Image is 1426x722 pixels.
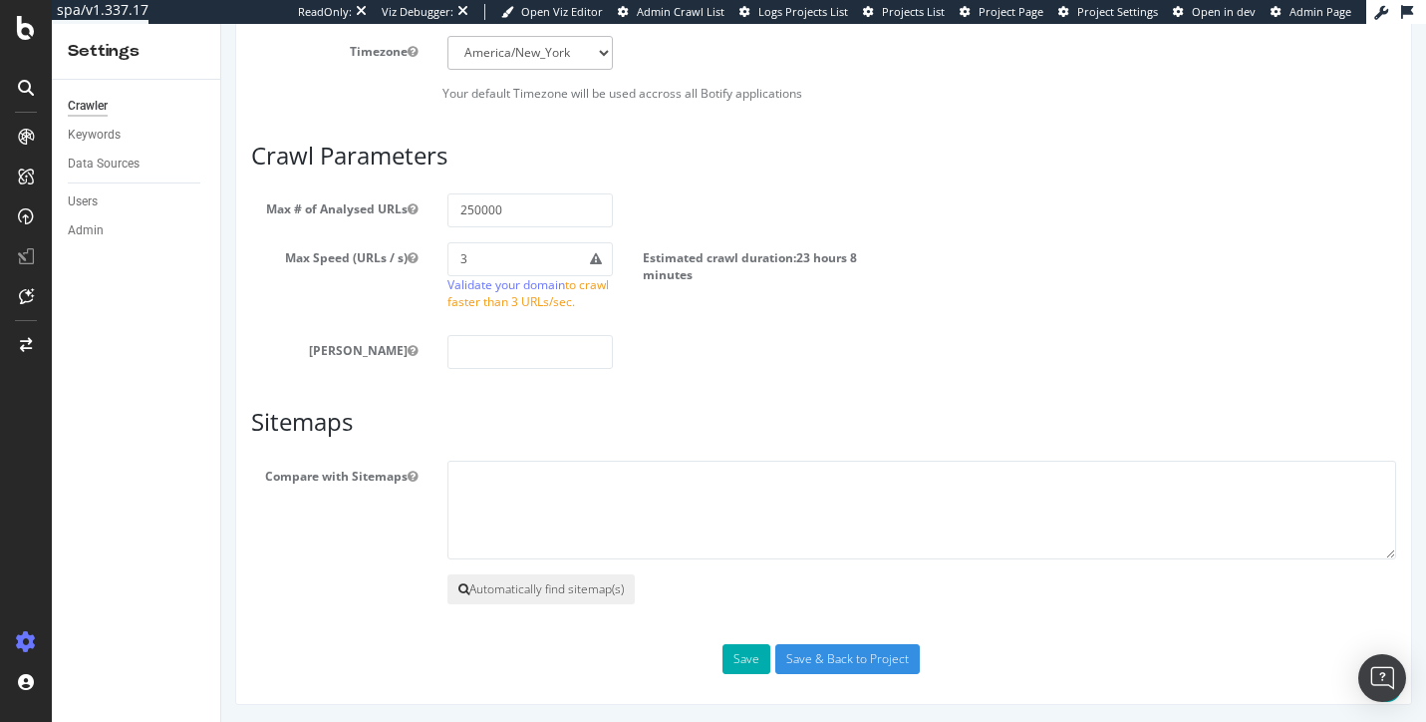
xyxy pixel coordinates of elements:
a: Data Sources [68,154,206,175]
div: Settings [68,40,204,63]
div: Viz Debugger: [382,4,453,20]
span: to crawl faster than 3 URLs/sec. [226,252,388,286]
span: Project Page [979,4,1043,19]
button: Max Speed (URLs / s) [186,225,196,242]
a: Admin Crawl List [618,4,724,20]
span: Open in dev [1192,4,1256,19]
a: Validate your domain [226,252,344,269]
button: Compare with Sitemaps [186,444,196,461]
label: Compare with Sitemaps [15,437,211,461]
span: Open Viz Editor [521,4,603,19]
label: [PERSON_NAME] [15,311,211,335]
div: Keywords [68,125,121,146]
label: Max # of Analysed URLs [15,170,211,193]
a: Keywords [68,125,206,146]
span: 23 hours 8 minutes [422,225,636,259]
div: Open Intercom Messenger [1358,654,1406,702]
div: Data Sources [68,154,140,175]
a: Crawler [68,96,206,117]
a: Open in dev [1173,4,1256,20]
div: Admin [68,220,104,241]
span: Admin Crawl List [637,4,724,19]
div: Users [68,191,98,212]
a: Admin [68,220,206,241]
button: Save [501,620,549,650]
h3: Crawl Parameters [30,119,1175,145]
p: Your default Timezone will be used accross all Botify applications [30,61,1175,78]
button: Automatically find sitemap(s) [226,550,414,580]
a: Projects List [863,4,945,20]
label: Max Speed (URLs / s) [15,218,211,242]
div: ReadOnly: [298,4,352,20]
button: Timezone [186,19,196,36]
input: Save & Back to Project [554,620,699,650]
a: Users [68,191,206,212]
h3: Sitemaps [30,385,1175,411]
button: Max # of Analysed URLs [186,177,196,193]
span: Project Settings [1077,4,1158,19]
a: Project Settings [1058,4,1158,20]
button: [PERSON_NAME] [186,318,196,335]
a: Project Page [960,4,1043,20]
div: Crawler [68,96,108,117]
span: Projects List [882,4,945,19]
a: Admin Page [1271,4,1351,20]
span: Logs Projects List [758,4,848,19]
label: Estimated crawl duration: [422,218,686,259]
a: Open Viz Editor [501,4,603,20]
a: Logs Projects List [739,4,848,20]
span: Admin Page [1289,4,1351,19]
label: Timezone [15,12,211,36]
